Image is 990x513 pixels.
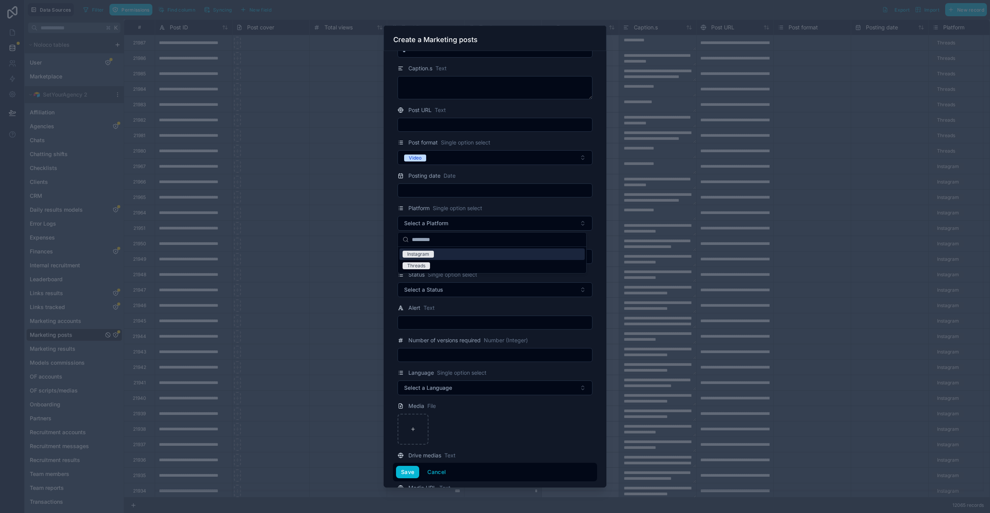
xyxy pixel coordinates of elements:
span: Text [439,484,451,492]
h3: Create a Marketing posts [393,35,478,44]
div: Suggestions [398,247,586,273]
button: Select Button [398,216,592,231]
button: Select Button [398,150,592,165]
span: Status [408,271,425,279]
span: Text [435,65,447,72]
span: Number (Integer) [484,336,528,344]
div: Threads [407,262,425,269]
span: Single option select [433,204,482,212]
span: Single option select [441,139,490,146]
span: Caption.s [408,65,432,72]
span: Select a Platform [404,219,448,227]
span: Posting date [408,172,440,180]
span: Alert [408,304,420,312]
span: Number of versions required [408,336,481,344]
span: Text [435,106,446,114]
span: Single option select [437,369,486,377]
span: File [427,402,436,410]
button: Select Button [398,282,592,297]
button: Cancel [422,466,451,478]
span: Media [408,402,424,410]
span: Media URL [408,484,436,492]
span: Single option select [428,271,477,279]
span: Language [408,369,434,377]
span: Select a Status [404,286,443,294]
span: Select a Language [404,384,452,392]
span: Post format [408,139,438,146]
span: Drive medias [408,452,441,459]
button: Save [396,466,419,478]
span: Text [423,304,435,312]
div: Video [409,155,422,161]
span: Text [444,452,456,459]
span: Date [444,172,456,180]
span: Platform [408,204,430,212]
div: Instagram [407,251,429,258]
span: Post URL [408,106,432,114]
button: Select Button [398,381,592,395]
